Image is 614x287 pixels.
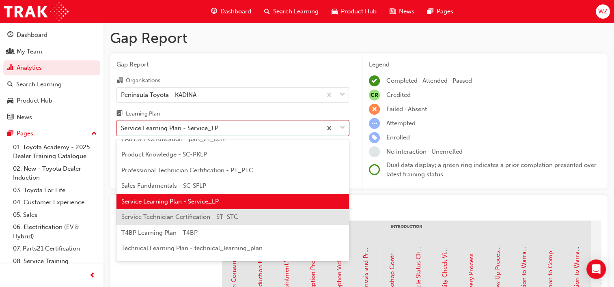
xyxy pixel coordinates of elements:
h1: Gap Report [110,29,608,47]
a: 03. Toyota For Life [10,184,100,197]
span: Technical Learning Plan - technical_learning_plan [121,244,263,252]
span: Pages [437,7,453,16]
span: No interaction · Unenrolled [386,148,463,155]
button: Pages [3,126,100,141]
a: News [3,110,100,125]
span: Dashboard [220,7,251,16]
span: guage-icon [7,32,13,39]
a: 06. Electrification (EV & Hybrid) [10,221,100,242]
span: Service Technician Certification - ST_STC [121,213,238,221]
span: news-icon [7,114,13,121]
a: 07. Parts21 Certification [10,242,100,255]
div: My Team [17,47,42,56]
span: car-icon [332,6,338,17]
span: News [399,7,414,16]
div: Pages [17,129,33,138]
a: Product Hub [3,93,100,108]
a: 08. Service Training [10,255,100,268]
span: TFL Learning Plan - 2020_tfl_learning_plan_(_new_starters_) [121,260,296,268]
span: learningRecordVerb_ENROLL-icon [369,132,380,143]
span: PARTS21 Certification - part_21_cert [121,135,225,143]
span: learningRecordVerb_NONE-icon [369,146,380,157]
div: Service Learning Plan - Service_LP [121,124,218,133]
span: learningRecordVerb_ATTEMPT-icon [369,118,380,129]
a: car-iconProduct Hub [325,3,383,20]
span: learningRecordVerb_FAIL-icon [369,104,380,115]
button: DashboardMy TeamAnalyticsSearch LearningProduct HubNews [3,26,100,126]
span: news-icon [390,6,396,17]
span: Failed · Absent [386,105,427,113]
span: search-icon [264,6,270,17]
span: Search Learning [273,7,319,16]
div: Product Hub [17,96,52,105]
span: Product Hub [341,7,377,16]
span: Sales Fundamentals - SC-SFLP [121,182,206,189]
a: 05. Sales [10,209,100,221]
span: T4BP Learning Plan - T4BP [121,229,198,236]
a: 02. New - Toyota Dealer Induction [10,163,100,184]
a: Search Learning [3,77,100,92]
div: Learning Plan [126,110,160,118]
a: search-iconSearch Learning [258,3,325,20]
span: learningRecordVerb_COMPLETE-icon [369,75,380,86]
span: organisation-icon [116,77,123,84]
span: guage-icon [211,6,217,17]
a: Dashboard [3,28,100,43]
div: Dashboard [17,30,47,40]
span: chart-icon [7,64,13,72]
span: Dual data display; a green ring indicates a prior completion presented over latest training status. [386,161,597,178]
span: Gap Report [116,60,349,69]
a: 04. Customer Experience [10,196,100,209]
span: prev-icon [89,271,95,281]
span: pages-icon [427,6,433,17]
span: Completed · Attended · Passed [386,77,472,84]
a: Analytics [3,60,100,75]
div: Peninsula Toyota - KADINA [121,90,196,99]
span: learningplan-icon [116,111,123,118]
div: Open Intercom Messenger [586,259,606,279]
div: Legend [369,60,601,69]
a: guage-iconDashboard [205,3,258,20]
div: Search Learning [16,80,62,89]
span: car-icon [7,97,13,105]
a: pages-iconPages [421,3,460,20]
span: Credited [386,91,411,99]
span: down-icon [340,90,345,100]
span: Attempted [386,120,416,127]
div: Organisations [126,77,160,85]
span: down-icon [340,123,345,133]
span: people-icon [7,48,13,56]
span: WZ [598,7,608,16]
a: 01. Toyota Academy - 2025 Dealer Training Catalogue [10,141,100,163]
span: Professional Technician Certification - PT_PTC [121,167,253,174]
div: Introduction [222,221,591,241]
span: Product Knowledge - SC-PKLP [121,151,207,158]
span: up-icon [91,129,97,139]
span: Enrolled [386,134,410,141]
div: News [17,113,32,122]
button: WZ [596,4,610,19]
span: Service Learning Plan - Service_LP [121,198,219,205]
span: pages-icon [7,130,13,137]
a: news-iconNews [383,3,421,20]
span: search-icon [7,81,13,88]
a: My Team [3,44,100,59]
span: null-icon [369,90,380,101]
img: Trak [4,2,69,21]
